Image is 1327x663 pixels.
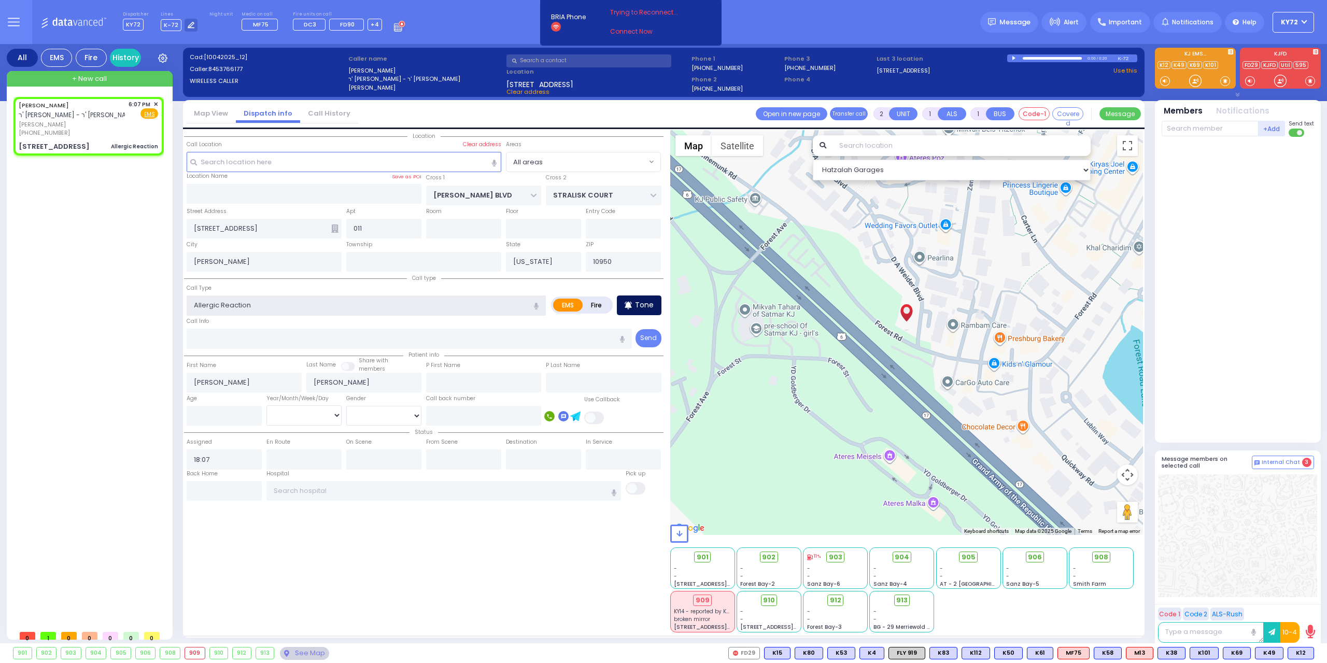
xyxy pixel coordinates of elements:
label: First Name [187,361,216,370]
span: Alert [1064,18,1079,27]
span: members [359,365,385,373]
a: Open in new page [756,107,827,120]
a: Map View [186,108,236,118]
button: ALS-Rush [1210,608,1244,620]
div: / [1096,52,1098,64]
span: 6:07 PM [129,101,150,108]
div: Fire [76,49,107,67]
a: [STREET_ADDRESS] [877,66,930,75]
span: 3 [1302,458,1311,467]
span: 0 [144,632,160,640]
a: K12 [1157,61,1170,69]
div: 906 [136,647,156,659]
button: ALS [938,107,966,120]
div: K101 [1190,647,1219,659]
span: - [807,608,810,615]
span: Forest Bay-3 [807,623,842,631]
a: Util [1279,61,1292,69]
div: BLS [994,647,1023,659]
span: KY72 [1281,18,1298,27]
label: In Service [586,438,612,446]
a: Use this [1113,66,1137,75]
span: 0 [123,632,139,640]
div: K38 [1157,647,1185,659]
button: UNIT [889,107,917,120]
button: Drag Pegman onto the map to open Street View [1117,502,1138,523]
img: message.svg [988,18,996,26]
span: broken mirror [674,615,710,623]
div: 11% [807,553,821,560]
label: Last 3 location [877,54,1007,63]
label: [PHONE_NUMBER] [691,84,743,92]
span: + New call [72,74,107,84]
label: From Scene [426,438,458,446]
button: Send [636,329,661,347]
div: M13 [1126,647,1153,659]
div: BLS [827,647,855,659]
span: All areas [506,152,661,172]
div: 902 [37,647,57,659]
div: BLS [1190,647,1219,659]
label: Call back number [426,394,475,403]
span: 0 [103,632,118,640]
span: FD90 [340,20,355,29]
div: ALS [1057,647,1090,659]
span: All areas [513,157,543,167]
label: Caller name [348,54,503,63]
label: [PERSON_NAME] [348,83,503,92]
div: 0:20 [1098,52,1108,64]
u: EMS [144,110,155,118]
div: K83 [929,647,957,659]
div: K58 [1094,647,1122,659]
span: [STREET_ADDRESS][PERSON_NAME] [674,580,772,588]
label: Age [187,394,197,403]
div: K112 [962,647,990,659]
label: En Route [266,438,290,446]
span: Help [1243,18,1257,27]
span: 902 [762,552,775,562]
button: +Add [1259,121,1286,136]
button: Notifications [1216,105,1269,117]
input: Search member [1162,121,1259,136]
span: Phone 2 [691,75,781,84]
div: K-72 [1118,54,1137,62]
span: ר' [PERSON_NAME] - ר' [PERSON_NAME] [19,110,137,119]
input: Search location here [187,152,502,172]
div: K50 [994,647,1023,659]
div: K4 [859,647,884,659]
div: 905 [111,647,131,659]
span: - [740,608,743,615]
label: Location [506,67,688,76]
img: red-radio-icon.svg [733,651,738,656]
div: K69 [1223,647,1251,659]
div: 912 [233,647,251,659]
span: 908 [1094,552,1108,562]
label: Assigned [187,438,212,446]
div: BLS [795,647,823,659]
span: 1 [40,632,56,640]
span: - [873,565,877,572]
div: ISRAEL JACOB LOWINGER [897,301,915,332]
label: [PHONE_NUMBER] [784,64,836,72]
a: History [110,49,141,67]
div: 0:00 [1087,52,1096,64]
span: Trying to Reconnect... [610,8,692,17]
label: Floor [506,207,518,216]
div: 910 [210,647,228,659]
button: KY72 [1273,12,1314,33]
div: Allergic Reaction [111,143,158,150]
div: K12 [1288,647,1314,659]
div: BLS [764,647,790,659]
span: Important [1109,18,1142,27]
span: - [740,565,743,572]
label: Fire [582,299,611,312]
label: Apt [346,207,356,216]
a: FD29 [1243,61,1260,69]
input: Search a contact [506,54,671,67]
span: Sanz Bay-4 [873,580,907,588]
span: 0 [82,632,97,640]
div: BLS [1223,647,1251,659]
div: BLS [1255,647,1283,659]
a: K101 [1203,61,1218,69]
span: - [1006,565,1009,572]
